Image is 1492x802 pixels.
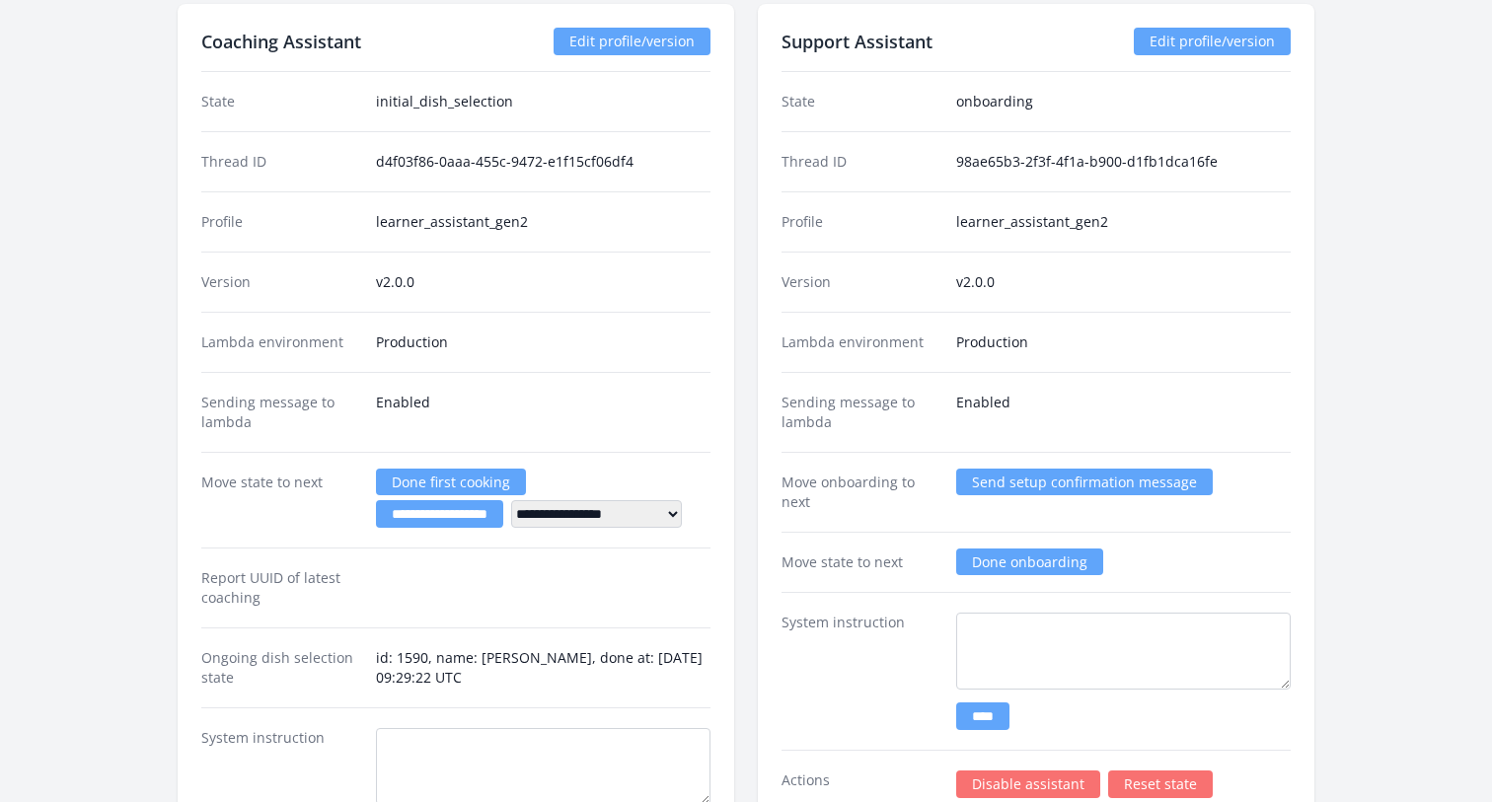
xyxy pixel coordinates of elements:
[201,393,360,432] dt: Sending message to lambda
[782,332,940,352] dt: Lambda environment
[956,548,1103,575] a: Done onboarding
[376,332,710,352] dd: Production
[376,92,710,111] dd: initial_dish_selection
[201,568,360,608] dt: Report UUID of latest coaching
[956,332,1291,352] dd: Production
[782,552,940,572] dt: Move state to next
[782,28,932,55] h2: Support Assistant
[956,272,1291,292] dd: v2.0.0
[1108,770,1213,798] a: Reset state
[956,212,1291,232] dd: learner_assistant_gen2
[201,473,360,528] dt: Move state to next
[376,469,526,495] a: Done first cooking
[376,393,710,432] dd: Enabled
[201,648,360,688] dt: Ongoing dish selection state
[956,770,1100,798] a: Disable assistant
[956,92,1291,111] dd: onboarding
[956,393,1291,432] dd: Enabled
[376,648,710,688] dd: id: 1590, name: [PERSON_NAME], done at: [DATE] 09:29:22 UTC
[782,393,940,432] dt: Sending message to lambda
[782,473,940,512] dt: Move onboarding to next
[201,332,360,352] dt: Lambda environment
[201,92,360,111] dt: State
[201,28,361,55] h2: Coaching Assistant
[782,92,940,111] dt: State
[554,28,710,55] a: Edit profile/version
[782,613,940,730] dt: System instruction
[201,152,360,172] dt: Thread ID
[782,770,940,798] dt: Actions
[201,212,360,232] dt: Profile
[956,152,1291,172] dd: 98ae65b3-2f3f-4f1a-b900-d1fb1dca16fe
[376,152,710,172] dd: d4f03f86-0aaa-455c-9472-e1f15cf06df4
[376,212,710,232] dd: learner_assistant_gen2
[201,272,360,292] dt: Version
[956,469,1213,495] a: Send setup confirmation message
[782,272,940,292] dt: Version
[782,212,940,232] dt: Profile
[782,152,940,172] dt: Thread ID
[1134,28,1291,55] a: Edit profile/version
[376,272,710,292] dd: v2.0.0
